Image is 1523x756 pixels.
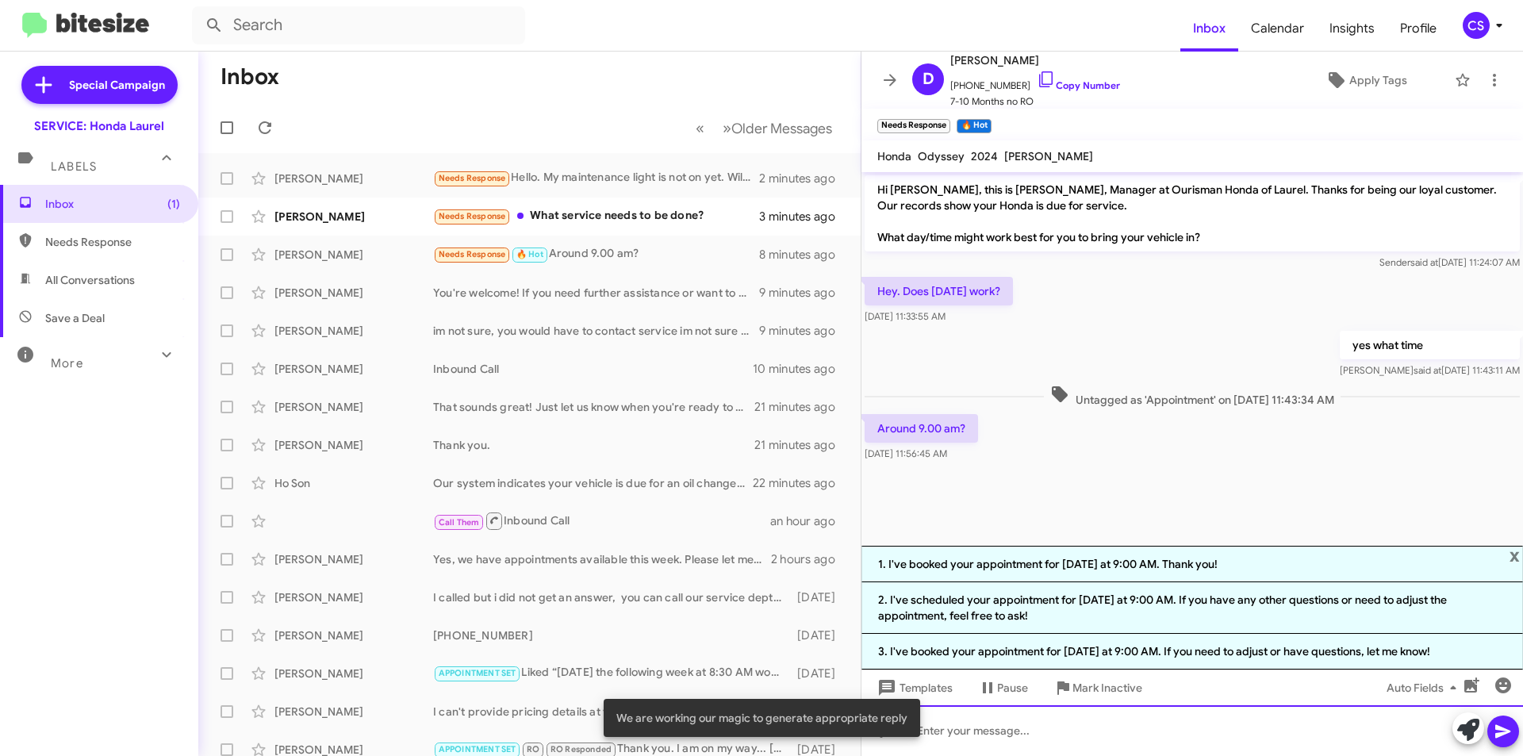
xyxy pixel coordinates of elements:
h1: Inbox [221,64,279,90]
div: Ho Son [274,475,433,491]
div: [PERSON_NAME] [274,171,433,186]
div: [PERSON_NAME] [274,361,433,377]
button: Mark Inactive [1041,673,1155,702]
div: [DATE] [789,666,848,681]
input: Search [192,6,525,44]
span: Auto Fields [1387,673,1463,702]
small: 🔥 Hot [957,119,991,133]
div: Our system indicates your vehicle is due for an oil change, tire rotation, brake inspection, and ... [433,475,753,491]
div: [PERSON_NAME] [274,437,433,453]
button: Next [713,112,842,144]
button: Pause [965,673,1041,702]
button: Auto Fields [1374,673,1475,702]
span: RO Responded [551,744,612,754]
p: Hey. Does [DATE] work? [865,277,1013,305]
div: [PERSON_NAME] [274,627,433,643]
div: [PERSON_NAME] [274,285,433,301]
span: (1) [167,196,180,212]
span: Sender [DATE] 11:24:07 AM [1379,256,1520,268]
div: Inbound Call [433,361,753,377]
a: Inbox [1180,6,1238,52]
span: Apply Tags [1349,66,1407,94]
div: 2 hours ago [771,551,848,567]
a: Insights [1317,6,1387,52]
span: [PHONE_NUMBER] [950,70,1120,94]
small: Needs Response [877,119,950,133]
div: [PHONE_NUMBER] [433,627,789,643]
span: Mark Inactive [1072,673,1142,702]
div: [PERSON_NAME] [274,704,433,720]
div: Thank you. [433,437,754,453]
div: [PERSON_NAME] [274,551,433,567]
span: Honda [877,149,911,163]
div: I called but i did not get an answer, you can call our service dept directly at [PHONE_NUMBER] [433,589,789,605]
span: More [51,356,83,370]
span: Untagged as 'Appointment' on [DATE] 11:43:34 AM [1044,385,1341,408]
span: Special Campaign [69,77,165,93]
span: Save a Deal [45,310,105,326]
div: im not sure, you would have to contact service im not sure what they charge after the coupon... u... [433,323,759,339]
button: Apply Tags [1284,66,1447,94]
div: 10 minutes ago [753,361,848,377]
div: 3 minutes ago [759,209,848,224]
span: Inbox [45,196,180,212]
div: 22 minutes ago [753,475,848,491]
span: Older Messages [731,120,832,137]
div: [PERSON_NAME] [274,209,433,224]
button: CS [1449,12,1506,39]
div: 9 minutes ago [759,285,848,301]
span: [PERSON_NAME] [1004,149,1093,163]
li: 2. I've scheduled your appointment for [DATE] at 9:00 AM. If you have any other questions or need... [861,582,1523,634]
div: Around 9.00 am? [433,245,759,263]
span: Needs Response [439,173,506,183]
span: [DATE] 11:56:45 AM [865,447,947,459]
span: « [696,118,704,138]
a: Special Campaign [21,66,178,104]
div: Inbound Call [433,511,770,531]
span: D [923,67,934,92]
nav: Page navigation example [687,112,842,144]
p: Around 9.00 am? [865,414,978,443]
span: APPOINTMENT SET [439,744,516,754]
span: Needs Response [439,211,506,221]
div: [PERSON_NAME] [274,666,433,681]
div: 21 minutes ago [754,399,848,415]
div: I can't provide pricing details at this time. I recommend bringing your vehicle in for an inspect... [433,704,789,720]
button: Previous [686,112,714,144]
div: Yes, we have appointments available this week. Please let me know your preferred day and time, an... [433,551,771,567]
li: 3. I've booked your appointment for [DATE] at 9:00 AM. If you need to adjust or have questions, l... [861,634,1523,670]
span: 2024 [971,149,998,163]
div: That sounds great! Just let us know when you're ready to schedule your appointment for service, a... [433,399,754,415]
div: an hour ago [770,513,848,529]
div: SERVICE: Honda Laurel [34,118,164,134]
li: 1. I've booked your appointment for [DATE] at 9:00 AM. Thank you! [861,546,1523,582]
span: [DATE] 11:33:55 AM [865,310,946,322]
div: What service needs to be done? [433,207,759,225]
span: RO [527,744,539,754]
span: Calendar [1238,6,1317,52]
span: » [723,118,731,138]
span: [PERSON_NAME] [DATE] 11:43:11 AM [1340,364,1520,376]
span: 7-10 Months no RO [950,94,1120,109]
span: Templates [874,673,953,702]
div: [PERSON_NAME] [274,399,433,415]
span: We are working our magic to generate appropriate reply [616,710,907,726]
span: said at [1410,256,1438,268]
div: [DATE] [789,589,848,605]
div: You're welcome! If you need further assistance or want to book an appointment, feel free to reach... [433,285,759,301]
span: Labels [51,159,97,174]
p: yes what time [1340,331,1520,359]
span: [PERSON_NAME] [950,51,1120,70]
div: [PERSON_NAME] [274,323,433,339]
span: Needs Response [45,234,180,250]
span: Call Them [439,517,480,528]
div: 9 minutes ago [759,323,848,339]
span: Needs Response [439,249,506,259]
div: [PERSON_NAME] [274,589,433,605]
span: APPOINTMENT SET [439,668,516,678]
div: Hello. My maintenance light is not on yet. Will the service fee be covered when the maintenance r... [433,169,759,187]
a: Copy Number [1037,79,1120,91]
span: said at [1414,364,1441,376]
